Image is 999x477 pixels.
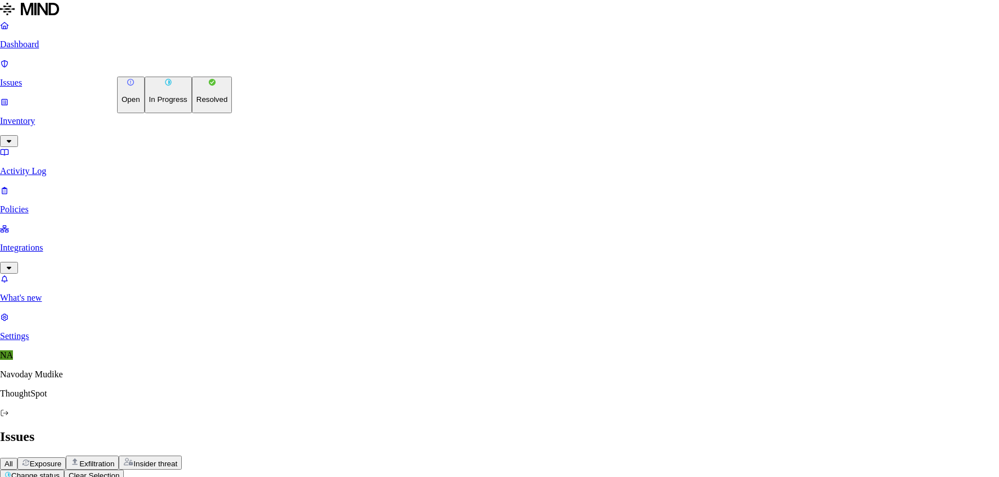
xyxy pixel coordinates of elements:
[127,78,135,86] img: status-open.svg
[208,78,216,86] img: status-resolved.svg
[196,95,228,104] p: Resolved
[164,78,172,86] img: status-in-progress.svg
[122,95,140,104] p: Open
[149,95,187,104] p: In Progress
[117,77,232,113] div: Change status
